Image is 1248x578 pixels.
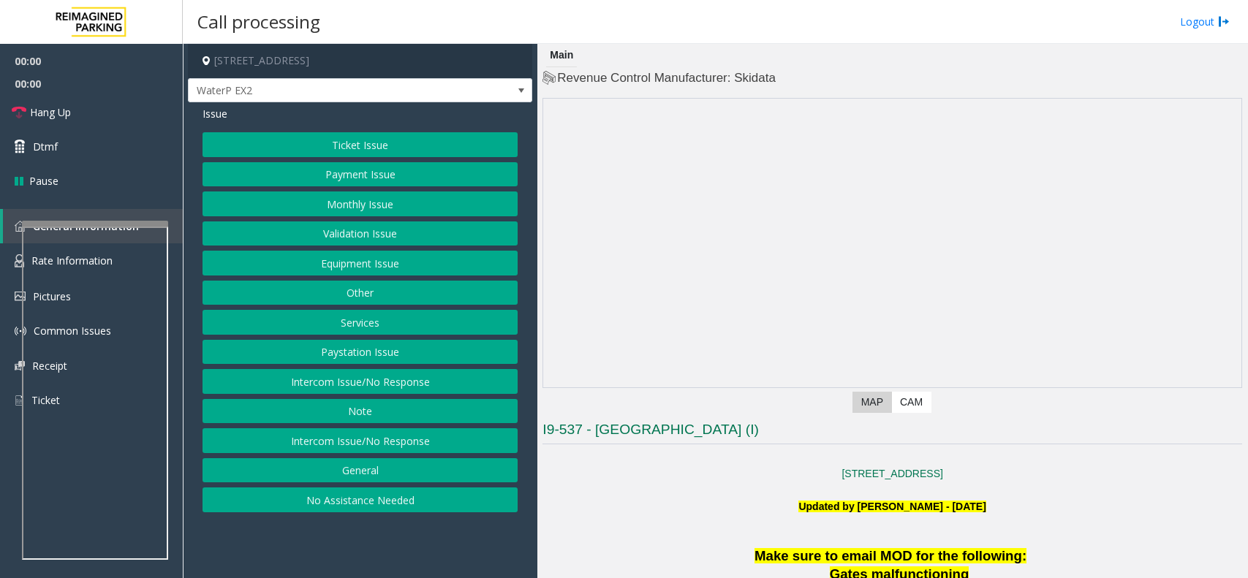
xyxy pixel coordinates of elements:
[189,79,463,102] span: WaterP EX2
[852,392,892,413] label: Map
[203,251,518,275] button: Equipment Issue
[203,340,518,365] button: Paystation Issue
[542,420,1242,444] h3: I9-537 - [GEOGRAPHIC_DATA] (I)
[33,139,58,154] span: Dtmf
[30,104,71,120] span: Hang Up
[15,325,26,337] img: 'icon'
[203,132,518,157] button: Ticket Issue
[798,501,986,512] b: Updated by [PERSON_NAME] - [DATE]
[203,487,518,512] button: No Assistance Needed
[15,361,25,370] img: 'icon'
[546,44,577,67] div: Main
[203,106,227,121] span: Issue
[3,209,183,243] a: General Information
[33,219,139,233] span: General Information
[15,292,26,301] img: 'icon'
[203,221,518,246] button: Validation Issue
[842,468,942,479] a: [STREET_ADDRESS]
[203,310,518,335] button: Services
[1218,14,1230,29] img: logout
[891,392,931,413] label: CAM
[1180,14,1230,29] a: Logout
[188,44,532,78] h4: [STREET_ADDRESS]
[29,173,58,189] span: Pause
[15,254,24,267] img: 'icon'
[15,221,26,232] img: 'icon'
[203,428,518,453] button: Intercom Issue/No Response
[203,162,518,187] button: Payment Issue
[15,394,24,407] img: 'icon'
[542,69,1242,87] h4: Revenue Control Manufacturer: Skidata
[203,281,518,305] button: Other
[203,369,518,394] button: Intercom Issue/No Response
[203,191,518,216] button: Monthly Issue
[190,4,328,39] h3: Call processing
[203,399,518,424] button: Note
[203,458,518,483] button: General
[755,548,1026,563] span: Make sure to email MOD for the following:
